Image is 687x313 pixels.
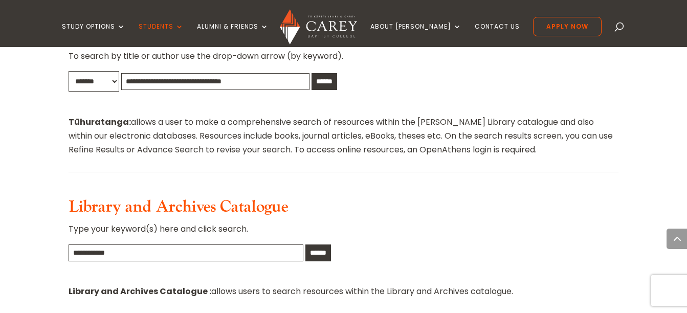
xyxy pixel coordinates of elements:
a: Students [139,23,184,47]
p: allows a user to make a comprehensive search of resources within the [PERSON_NAME] Library catalo... [69,115,618,157]
a: Contact Us [475,23,520,47]
p: Type your keyword(s) here and click search. [69,222,618,244]
strong: Tūhuratanga: [69,116,131,128]
a: Alumni & Friends [197,23,269,47]
a: Apply Now [533,17,602,36]
h3: Library and Archives Catalogue [69,197,618,222]
a: Study Options [62,23,125,47]
a: About [PERSON_NAME] [370,23,461,47]
p: allows users to search resources within the Library and Archives catalogue. [69,284,618,298]
img: Carey Baptist College [280,9,358,44]
p: Type your keyword(s) here and click search. To search by title or author use the drop-down arrow ... [69,35,618,71]
strong: Library and Archives Catalogue : [69,285,211,297]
